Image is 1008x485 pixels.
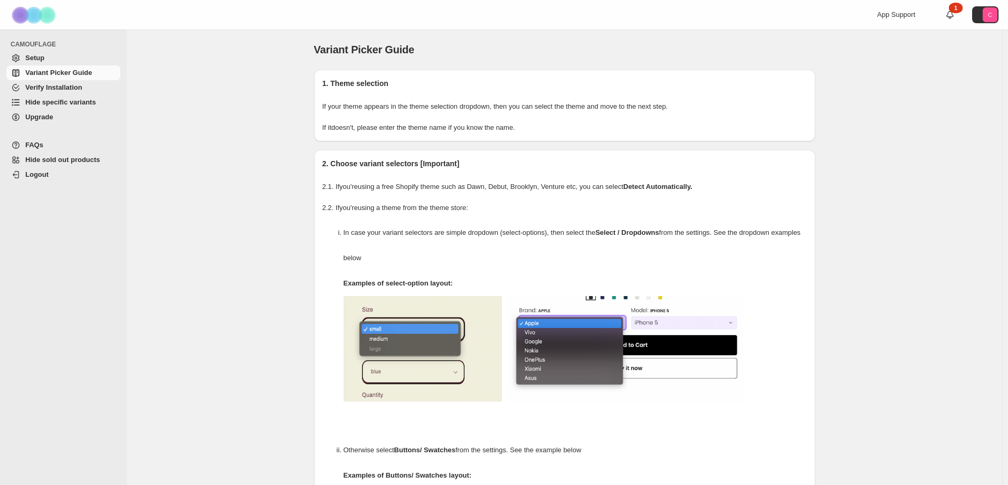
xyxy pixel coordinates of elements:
a: 1 [945,9,955,20]
p: In case your variant selectors are simple dropdown (select-options), then select the from the set... [344,220,807,271]
h2: 1. Theme selection [322,78,807,89]
a: Hide specific variants [6,95,120,110]
span: Logout [25,170,49,178]
span: Setup [25,54,44,62]
button: Avatar with initials C [972,6,999,23]
p: Otherwise select from the settings. See the example below [344,438,807,463]
a: Setup [6,51,120,65]
span: App Support [877,11,915,18]
a: Logout [6,167,120,182]
span: Variant Picker Guide [314,44,415,55]
span: FAQs [25,141,43,149]
a: Upgrade [6,110,120,125]
img: camouflage-select-options [344,296,502,402]
img: camouflage-select-options-2 [507,296,745,402]
text: C [988,12,992,18]
strong: Examples of Buttons/ Swatches layout: [344,471,472,479]
p: 2.2. If you're using a theme from the theme store: [322,203,807,213]
strong: Examples of select-option layout: [344,279,453,287]
strong: Buttons/ Swatches [394,446,455,454]
span: Variant Picker Guide [25,69,92,77]
span: Hide specific variants [25,98,96,106]
span: Hide sold out products [25,156,100,164]
div: 1 [949,3,963,13]
strong: Select / Dropdowns [595,229,659,236]
p: 2.1. If you're using a free Shopify theme such as Dawn, Debut, Brooklyn, Venture etc, you can select [322,182,807,192]
span: Upgrade [25,113,53,121]
span: CAMOUFLAGE [11,40,121,49]
a: Hide sold out products [6,153,120,167]
h2: 2. Choose variant selectors [Important] [322,158,807,169]
a: Verify Installation [6,80,120,95]
p: If your theme appears in the theme selection dropdown, then you can select the theme and move to ... [322,101,807,112]
img: Camouflage [8,1,61,30]
strong: Detect Automatically. [623,183,692,191]
a: FAQs [6,138,120,153]
a: Variant Picker Guide [6,65,120,80]
p: If it doesn't , please enter the theme name if you know the name. [322,122,807,133]
span: Verify Installation [25,83,82,91]
span: Avatar with initials C [983,7,997,22]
